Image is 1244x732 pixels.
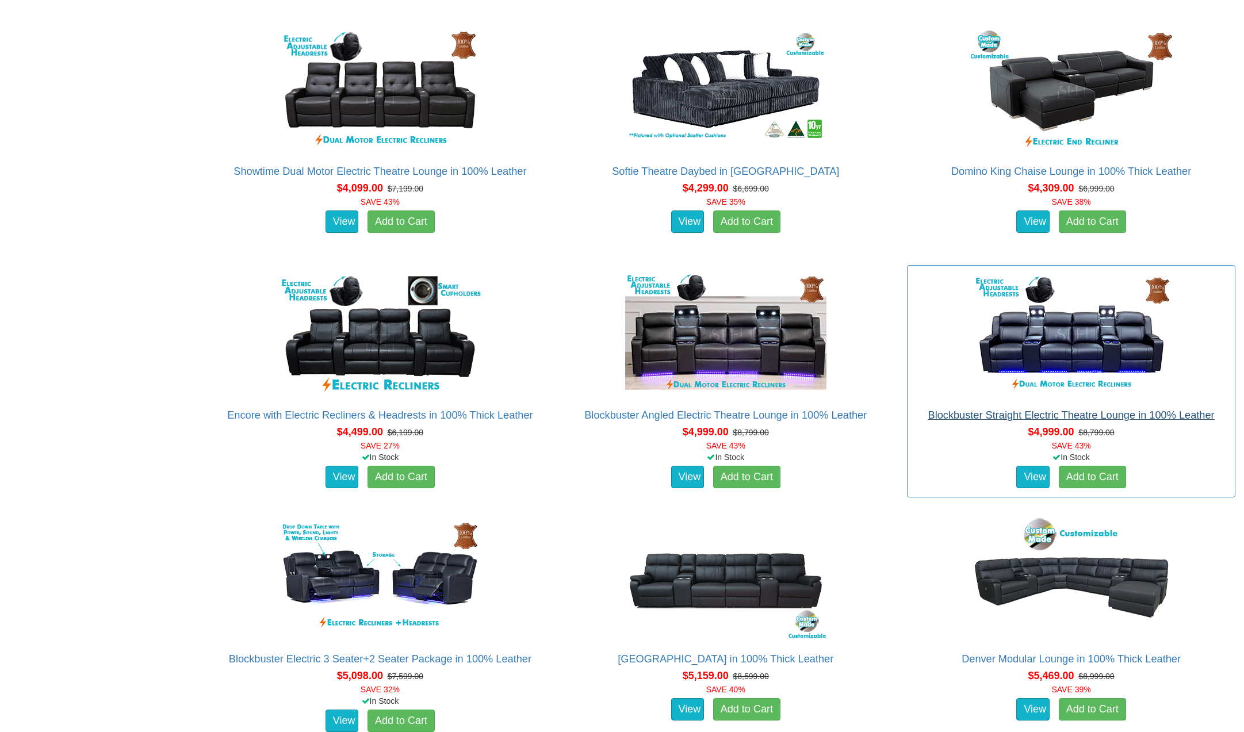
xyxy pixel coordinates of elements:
[214,695,547,707] div: In Stock
[337,182,383,194] span: $4,099.00
[234,166,526,177] a: Showtime Dual Motor Electric Theatre Lounge in 100% Leather
[618,653,833,665] a: [GEOGRAPHIC_DATA] in 100% Thick Leather
[1051,441,1090,450] font: SAVE 43%
[1016,466,1050,489] a: View
[622,28,829,154] img: Softie Theatre Daybed in Fabric
[905,451,1238,463] div: In Stock
[671,210,705,233] a: View
[1059,466,1126,489] a: Add to Cart
[337,670,383,681] span: $5,098.00
[733,184,769,193] del: $6,699.00
[968,515,1175,642] img: Denver Modular Lounge in 100% Thick Leather
[683,182,729,194] span: $4,299.00
[277,271,484,398] img: Encore with Electric Recliners & Headrests in 100% Thick Leather
[368,210,435,233] a: Add to Cart
[277,515,484,642] img: Blockbuster Electric 3 Seater+2 Seater Package in 100% Leather
[388,428,423,437] del: $6,199.00
[706,685,745,694] font: SAVE 40%
[1059,698,1126,721] a: Add to Cart
[622,271,829,398] img: Blockbuster Angled Electric Theatre Lounge in 100% Leather
[1051,685,1090,694] font: SAVE 39%
[1059,210,1126,233] a: Add to Cart
[706,197,745,206] font: SAVE 35%
[683,670,729,681] span: $5,159.00
[968,271,1175,398] img: Blockbuster Straight Electric Theatre Lounge in 100% Leather
[1051,197,1090,206] font: SAVE 38%
[1028,182,1074,194] span: $4,309.00
[326,466,359,489] a: View
[214,451,547,463] div: In Stock
[706,441,745,450] font: SAVE 43%
[388,184,423,193] del: $7,199.00
[928,409,1215,421] a: Blockbuster Straight Electric Theatre Lounge in 100% Leather
[713,698,780,721] a: Add to Cart
[361,441,400,450] font: SAVE 27%
[733,672,769,681] del: $8,599.00
[388,672,423,681] del: $7,599.00
[1028,426,1074,438] span: $4,999.00
[612,166,839,177] a: Softie Theatre Daybed in [GEOGRAPHIC_DATA]
[1078,672,1114,681] del: $8,999.00
[622,515,829,642] img: Denver Theatre Lounge in 100% Thick Leather
[559,451,892,463] div: In Stock
[326,210,359,233] a: View
[361,685,400,694] font: SAVE 32%
[951,166,1191,177] a: Domino King Chaise Lounge in 100% Thick Leather
[1028,670,1074,681] span: $5,469.00
[1016,698,1050,721] a: View
[1078,184,1114,193] del: $6,999.00
[671,466,705,489] a: View
[368,466,435,489] a: Add to Cart
[229,653,531,665] a: Blockbuster Electric 3 Seater+2 Seater Package in 100% Leather
[683,426,729,438] span: $4,999.00
[713,466,780,489] a: Add to Cart
[733,428,769,437] del: $8,799.00
[671,698,705,721] a: View
[227,409,533,421] a: Encore with Electric Recliners & Headrests in 100% Thick Leather
[713,210,780,233] a: Add to Cart
[968,28,1175,154] img: Domino King Chaise Lounge in 100% Thick Leather
[962,653,1181,665] a: Denver Modular Lounge in 100% Thick Leather
[1078,428,1114,437] del: $8,799.00
[337,426,383,438] span: $4,499.00
[1016,210,1050,233] a: View
[584,409,867,421] a: Blockbuster Angled Electric Theatre Lounge in 100% Leather
[277,28,484,154] img: Showtime Dual Motor Electric Theatre Lounge in 100% Leather
[361,197,400,206] font: SAVE 43%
